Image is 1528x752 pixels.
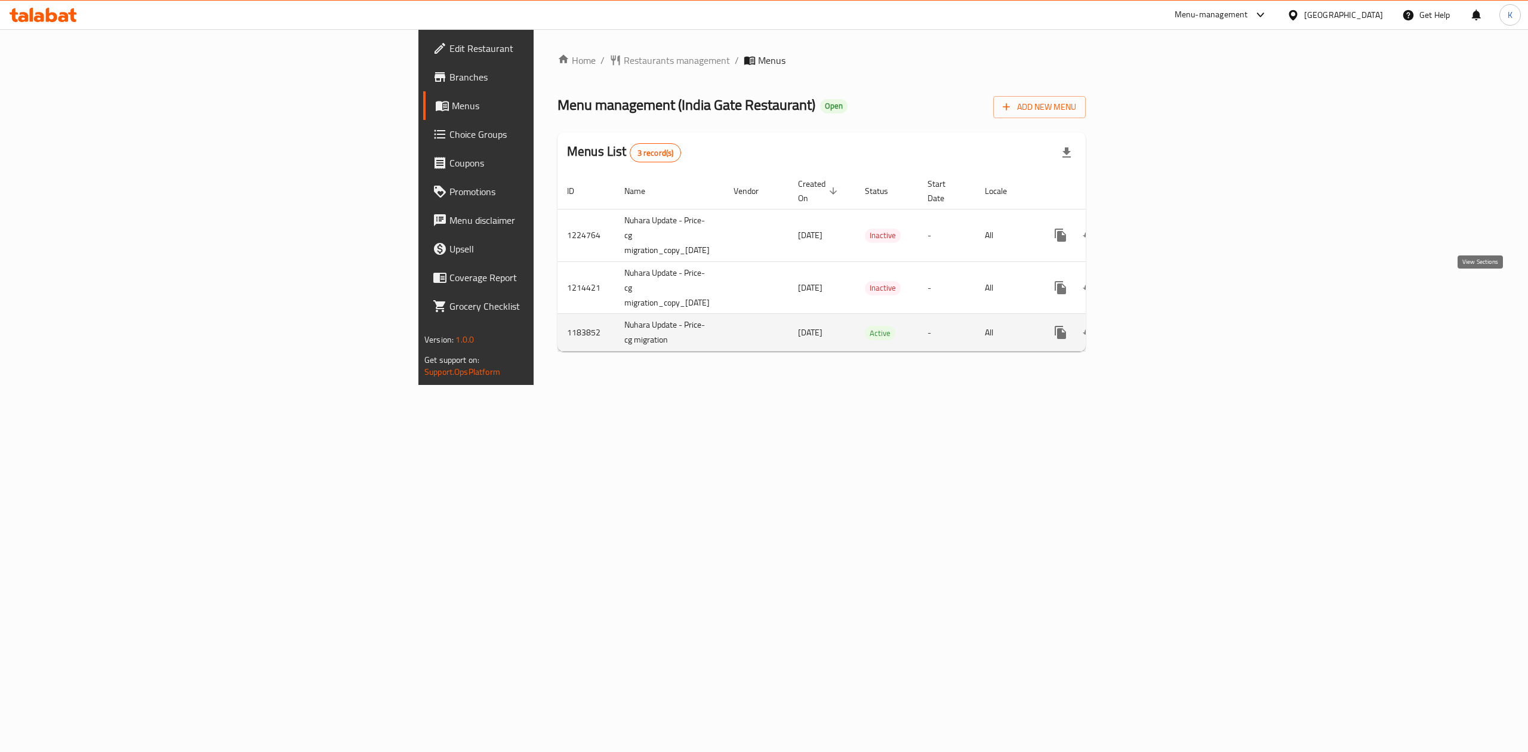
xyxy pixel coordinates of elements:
[624,53,730,67] span: Restaurants management
[993,96,1086,118] button: Add New Menu
[1046,221,1075,249] button: more
[1046,318,1075,347] button: more
[1508,8,1512,21] span: K
[865,184,904,198] span: Status
[455,332,474,347] span: 1.0.0
[865,281,901,295] span: Inactive
[557,53,1086,67] nav: breadcrumb
[423,263,674,292] a: Coverage Report
[820,101,848,111] span: Open
[865,229,901,242] span: Inactive
[423,206,674,235] a: Menu disclaimer
[798,280,822,295] span: [DATE]
[630,143,682,162] div: Total records count
[1052,138,1081,167] div: Export file
[423,63,674,91] a: Branches
[423,91,674,120] a: Menus
[424,352,479,368] span: Get support on:
[820,99,848,113] div: Open
[567,143,681,162] h2: Menus List
[557,173,1170,352] table: enhanced table
[449,242,664,256] span: Upsell
[449,213,664,227] span: Menu disclaimer
[798,325,822,340] span: [DATE]
[918,314,975,352] td: -
[865,326,895,340] div: Active
[1075,273,1104,302] button: Change Status
[1037,173,1170,209] th: Actions
[758,53,785,67] span: Menus
[423,292,674,320] a: Grocery Checklist
[865,326,895,340] span: Active
[1046,273,1075,302] button: more
[624,184,661,198] span: Name
[449,41,664,56] span: Edit Restaurant
[918,261,975,314] td: -
[567,184,590,198] span: ID
[449,127,664,141] span: Choice Groups
[1003,100,1076,115] span: Add New Menu
[423,149,674,177] a: Coupons
[449,70,664,84] span: Branches
[734,184,774,198] span: Vendor
[975,314,1037,352] td: All
[865,229,901,243] div: Inactive
[449,156,664,170] span: Coupons
[449,299,664,313] span: Grocery Checklist
[798,227,822,243] span: [DATE]
[423,34,674,63] a: Edit Restaurant
[985,184,1022,198] span: Locale
[557,91,815,118] span: Menu management ( India Gate Restaurant )
[449,270,664,285] span: Coverage Report
[1075,318,1104,347] button: Change Status
[798,177,841,205] span: Created On
[735,53,739,67] li: /
[423,120,674,149] a: Choice Groups
[975,261,1037,314] td: All
[975,209,1037,261] td: All
[928,177,961,205] span: Start Date
[1304,8,1383,21] div: [GEOGRAPHIC_DATA]
[449,184,664,199] span: Promotions
[630,147,681,159] span: 3 record(s)
[424,364,500,380] a: Support.OpsPlatform
[918,209,975,261] td: -
[423,235,674,263] a: Upsell
[452,98,664,113] span: Menus
[1175,8,1248,22] div: Menu-management
[424,332,454,347] span: Version:
[1075,221,1104,249] button: Change Status
[423,177,674,206] a: Promotions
